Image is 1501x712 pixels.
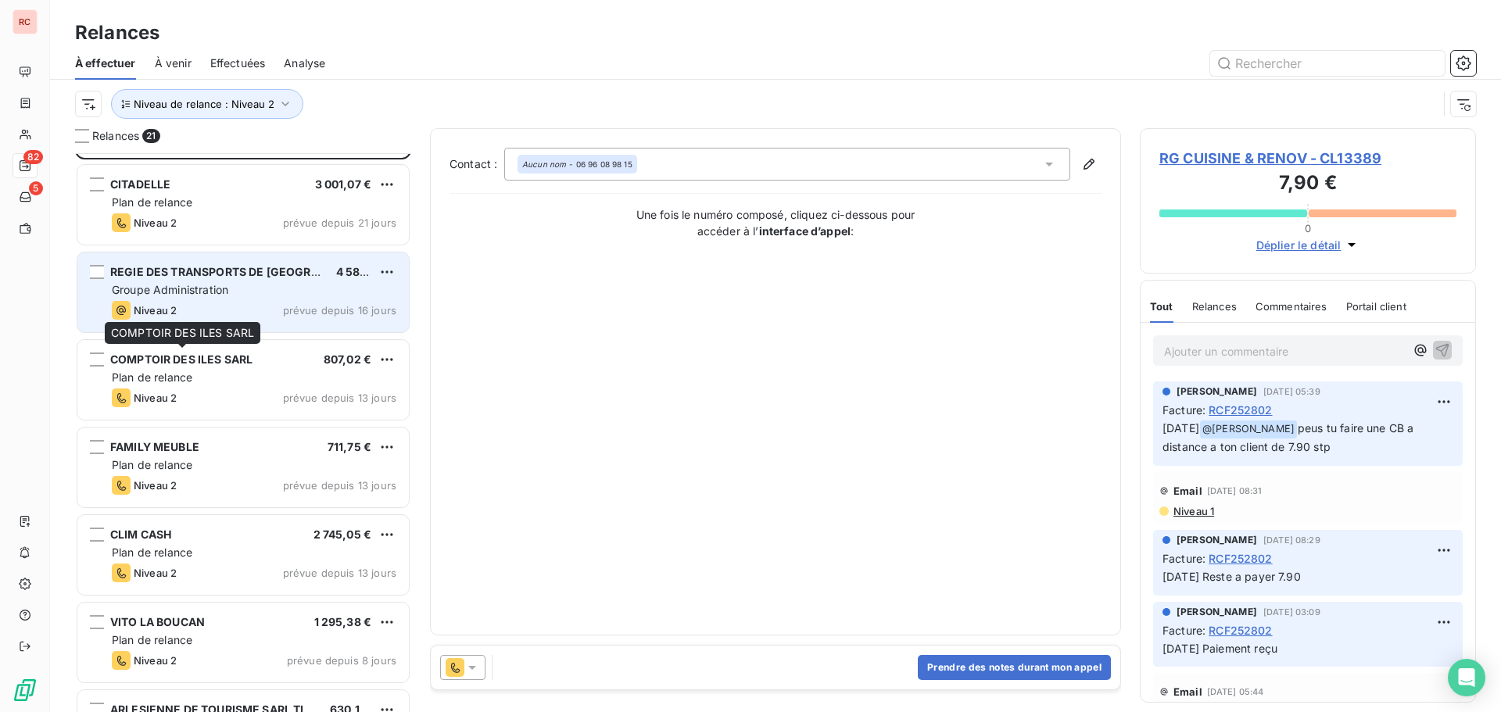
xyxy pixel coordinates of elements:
span: Plan de relance [112,633,192,646]
span: CITADELLE [110,177,170,191]
span: [PERSON_NAME] [1177,385,1257,399]
span: [PERSON_NAME] [1177,533,1257,547]
div: grid [75,153,411,712]
span: RCF252802 [1209,622,1272,639]
span: Niveau 2 [134,216,177,229]
span: Email [1173,485,1202,497]
span: [DATE] [1162,421,1199,435]
h3: 7,90 € [1159,169,1456,200]
span: Plan de relance [112,458,192,471]
span: 0 [1305,222,1311,234]
span: prévue depuis 13 jours [283,392,396,404]
span: prévue depuis 8 jours [287,654,396,667]
span: [DATE] Reste a payer 7.90 [1162,570,1301,583]
span: Plan de relance [112,195,192,209]
span: 2 745,05 € [313,528,372,541]
span: [DATE] 08:31 [1207,486,1263,496]
span: Niveau 2 [134,304,177,317]
div: RC [13,9,38,34]
span: prévue depuis 13 jours [283,567,396,579]
span: Facture : [1162,402,1205,418]
span: 711,75 € [328,440,371,453]
span: COMPTOIR DES ILES SARL [110,352,253,366]
label: Contact : [450,156,504,172]
span: RCF252802 [1209,550,1272,567]
span: prévue depuis 21 jours [283,216,396,229]
span: prévue depuis 13 jours [283,479,396,492]
span: Analyse [284,55,325,71]
span: Niveau 2 [134,567,177,579]
span: peus tu faire une CB a distance a ton client de 7.90 stp [1162,421,1417,453]
span: 4 584,17 € [336,265,392,278]
span: Relances [1192,300,1237,313]
span: 21 [142,129,159,143]
span: prévue depuis 16 jours [283,304,396,317]
span: [DATE] 05:39 [1263,387,1320,396]
span: Niveau 2 [134,479,177,492]
span: Plan de relance [112,546,192,559]
span: FAMILY MEUBLE [110,440,199,453]
span: À effectuer [75,55,136,71]
span: Niveau 1 [1172,505,1214,517]
span: @ [PERSON_NAME] [1200,420,1297,438]
span: Portail client [1346,300,1406,313]
span: REGIE DES TRANSPORTS DE [GEOGRAPHIC_DATA] (RTM) EPIC [110,265,446,278]
span: Facture : [1162,622,1205,639]
span: Niveau 2 [134,392,177,404]
span: Effectuées [210,55,266,71]
span: Plan de relance [112,370,192,384]
span: [DATE] Paiement reçu [1162,642,1277,655]
span: Email [1173,685,1202,698]
span: [DATE] 03:09 [1263,607,1320,617]
span: À venir [155,55,192,71]
span: 807,02 € [324,352,371,366]
span: 3 001,07 € [315,177,372,191]
button: Prendre des notes durant mon appel [918,655,1111,680]
div: Open Intercom Messenger [1448,659,1485,696]
div: - 06 96 08 98 15 [522,159,632,170]
span: Relances [92,128,139,144]
span: [PERSON_NAME] [1177,605,1257,619]
button: Niveau de relance : Niveau 2 [111,89,303,119]
h3: Relances [75,19,159,47]
span: Facture : [1162,550,1205,567]
em: Aucun nom [522,159,566,170]
span: [DATE] 08:29 [1263,535,1320,545]
span: Commentaires [1256,300,1327,313]
span: VITO LA BOUCAN [110,615,205,628]
button: Déplier le détail [1252,236,1365,254]
input: Rechercher [1210,51,1445,76]
span: Déplier le détail [1256,237,1342,253]
span: Niveau 2 [134,654,177,667]
span: COMPTOIR DES ILES SARL [111,326,254,339]
span: RG CUISINE & RENOV - CL13389 [1159,148,1456,169]
span: CLIM CASH [110,528,171,541]
span: Niveau de relance : Niveau 2 [134,98,274,110]
span: 82 [23,150,43,164]
strong: interface d’appel [759,224,851,238]
span: RCF252802 [1209,402,1272,418]
img: Logo LeanPay [13,678,38,703]
span: Tout [1150,300,1173,313]
span: Groupe Administration [112,283,228,296]
span: [DATE] 05:44 [1207,687,1264,696]
span: 5 [29,181,43,195]
p: Une fois le numéro composé, cliquez ci-dessous pour accéder à l’ : [619,206,932,239]
span: 1 295,38 € [314,615,372,628]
